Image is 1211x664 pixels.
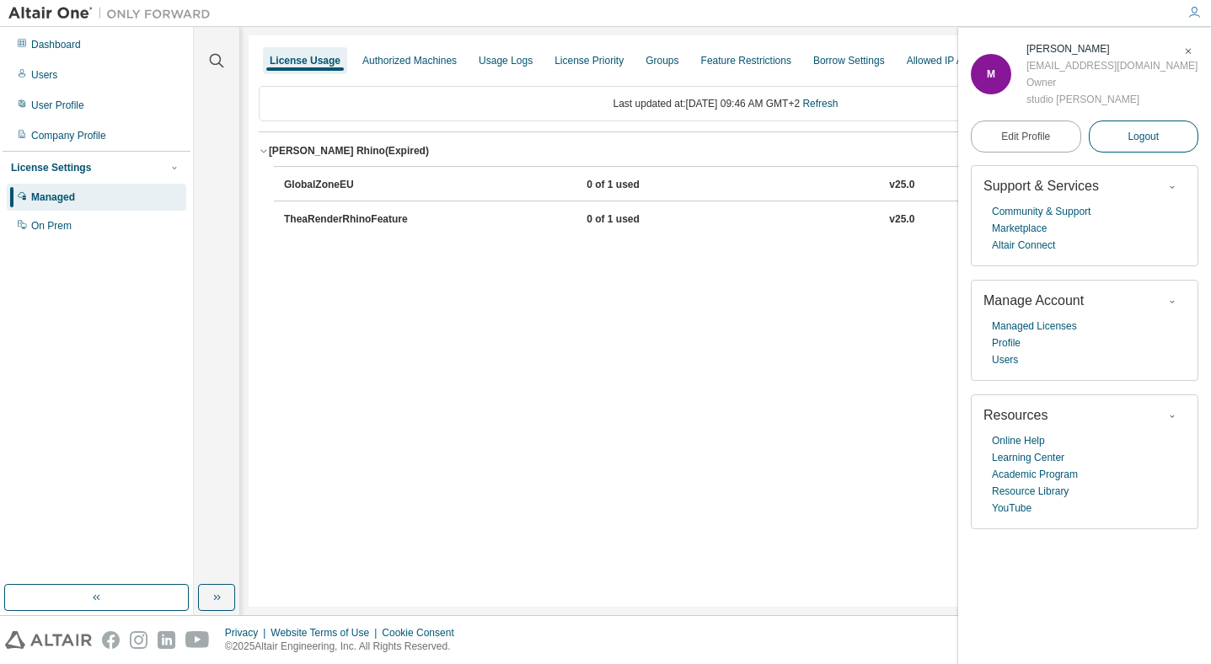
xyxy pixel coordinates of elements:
div: License Usage [270,54,340,67]
div: Michael Hilgers [1026,40,1198,57]
img: linkedin.svg [158,631,175,649]
span: Support & Services [983,179,1099,193]
div: Users [31,68,57,82]
div: User Profile [31,99,84,112]
div: License Priority [555,54,624,67]
a: Users [992,351,1018,368]
div: v25.0 [889,212,914,228]
a: Managed Licenses [992,318,1077,335]
button: Logout [1089,120,1199,153]
div: 0 of 1 used [587,178,738,193]
a: Resource Library [992,483,1069,500]
a: Refresh [802,98,838,110]
div: Usage Logs [479,54,533,67]
div: studio [PERSON_NAME] [1026,91,1198,108]
div: GlobalZoneEU [284,178,436,193]
div: [PERSON_NAME] Rhino (Expired) [269,144,429,158]
div: On Prem [31,219,72,233]
a: Academic Program [992,466,1078,483]
div: Last updated at: [DATE] 09:46 AM GMT+2 [259,86,1192,121]
div: 0 of 1 used [587,212,738,228]
div: Authorized Machines [362,54,457,67]
div: Feature Restrictions [701,54,791,67]
img: altair_logo.svg [5,631,92,649]
span: Resources [983,408,1048,422]
div: Privacy [225,626,271,640]
button: TheaRenderRhinoFeature0 of 1 usedv25.0Expire date:[DATE] [284,201,1177,238]
div: Cookie Consent [382,626,464,640]
span: M [987,68,995,80]
a: Online Help [992,432,1045,449]
div: License Settings [11,161,91,174]
div: [EMAIL_ADDRESS][DOMAIN_NAME] [1026,57,1198,74]
div: Managed [31,190,75,204]
a: Edit Profile [971,120,1081,153]
button: GlobalZoneEU0 of 1 usedv25.0Expire date:[DATE] [284,167,1177,204]
p: © 2025 Altair Engineering, Inc. All Rights Reserved. [225,640,464,654]
a: Altair Connect [992,237,1055,254]
img: Altair One [8,5,219,22]
span: Manage Account [983,293,1084,308]
div: v25.0 [889,178,914,193]
div: Groups [646,54,678,67]
a: YouTube [992,500,1031,517]
button: [PERSON_NAME] Rhino(Expired)License ID: 124780 [259,132,1192,169]
div: Owner [1026,74,1198,91]
img: youtube.svg [185,631,210,649]
img: facebook.svg [102,631,120,649]
a: Profile [992,335,1021,351]
div: TheaRenderRhinoFeature [284,212,436,228]
div: Borrow Settings [813,54,885,67]
a: Marketplace [992,220,1047,237]
div: Dashboard [31,38,81,51]
a: Learning Center [992,449,1064,466]
a: Community & Support [992,203,1090,220]
img: instagram.svg [130,631,147,649]
div: Website Terms of Use [271,626,382,640]
span: Logout [1128,128,1159,145]
div: Allowed IP Addresses [907,54,1005,67]
span: Edit Profile [1001,130,1050,143]
div: Company Profile [31,129,106,142]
